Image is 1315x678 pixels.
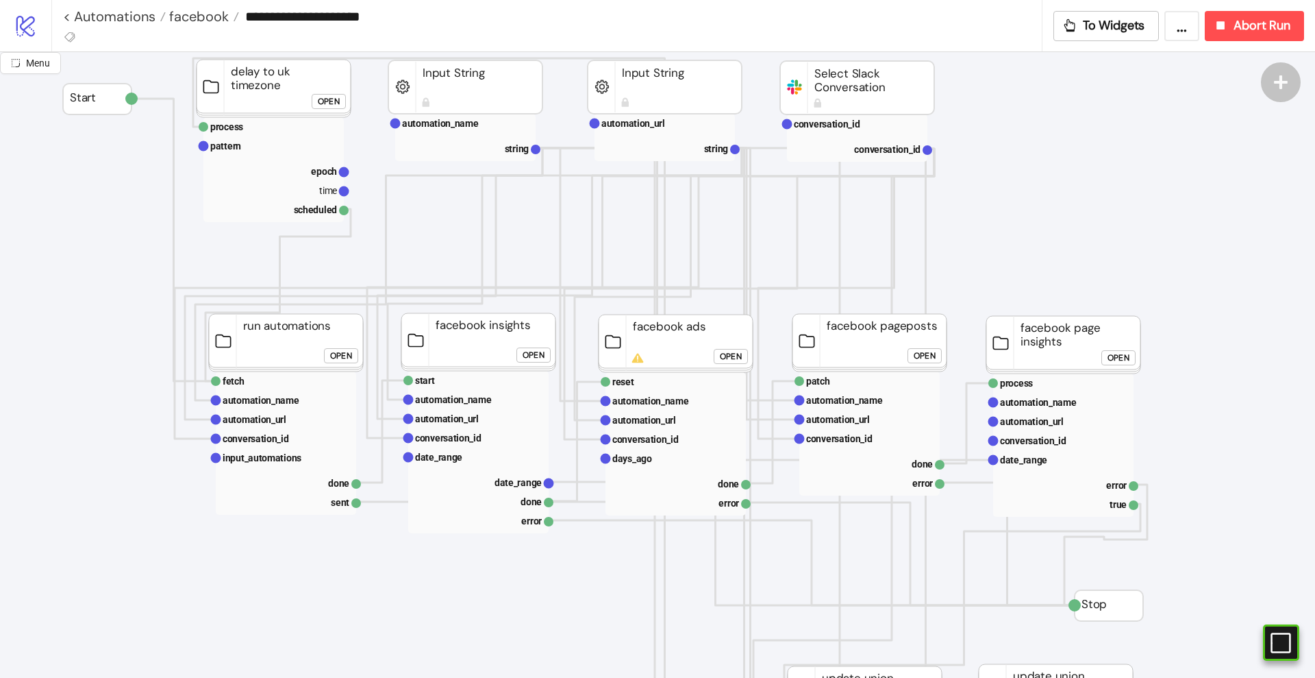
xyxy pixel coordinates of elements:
text: automation_name [806,395,883,406]
button: To Widgets [1053,11,1160,41]
text: automation_name [1000,397,1077,408]
text: reset [612,376,634,387]
text: automation_name [223,395,299,406]
div: Open [914,348,936,364]
text: automation_url [601,118,665,129]
text: date_range [1000,455,1047,465]
a: facebook [166,10,239,23]
span: radius-bottomright [11,58,21,68]
text: string [704,143,729,154]
text: days_ago [612,453,652,464]
text: time [319,185,337,196]
div: Open [330,348,352,364]
text: process [1000,378,1033,389]
text: fetch [223,376,245,387]
button: Open [516,348,551,363]
text: automation_name [415,394,492,405]
text: conversation_id [1000,435,1066,446]
text: process [210,121,243,132]
span: Menu [26,58,50,69]
text: conversation_id [223,433,289,444]
button: ... [1164,11,1199,41]
button: Open [1101,350,1136,365]
text: automation_url [612,415,676,426]
text: conversation_id [612,434,679,445]
div: Open [1107,350,1129,366]
text: epoch [311,166,337,177]
button: Open [324,348,358,363]
text: conversation_id [854,144,920,155]
text: automation_name [402,118,479,129]
div: Open [523,348,544,363]
text: conversation_id [415,433,481,444]
text: pattern [210,141,241,152]
text: conversation_id [806,433,873,444]
text: automation_url [415,413,479,424]
text: date_range [494,477,542,488]
span: To Widgets [1083,18,1145,34]
button: Open [907,348,942,363]
text: automation_name [612,396,689,407]
div: Open [318,94,340,110]
text: conversation_id [794,119,860,130]
text: string [505,143,529,154]
text: start [415,375,435,386]
button: Open [312,94,346,109]
button: Open [714,349,748,364]
span: facebook [166,8,229,25]
text: automation_url [806,414,870,425]
text: automation_url [223,414,286,425]
span: Abort Run [1233,18,1290,34]
div: Open [720,349,742,365]
text: date_range [415,452,462,463]
text: patch [806,376,830,387]
text: automation_url [1000,416,1064,427]
text: input_automations [223,452,301,463]
button: Abort Run [1205,11,1304,41]
a: < Automations [63,10,166,23]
